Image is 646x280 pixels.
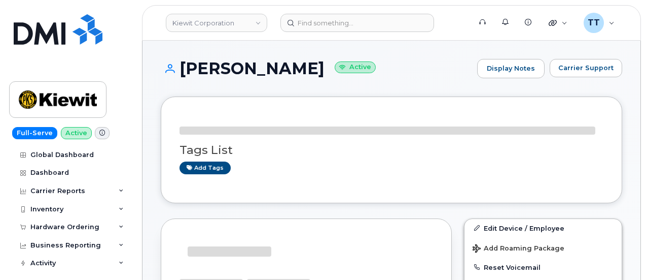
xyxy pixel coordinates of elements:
small: Active [335,61,376,73]
span: Add Roaming Package [473,244,564,254]
h3: Tags List [180,144,603,157]
span: Carrier Support [558,63,614,73]
a: Edit Device / Employee [464,219,622,237]
a: Display Notes [477,59,545,78]
button: Add Roaming Package [464,237,622,258]
h1: [PERSON_NAME] [161,59,472,77]
button: Carrier Support [550,59,622,77]
button: Reset Voicemail [464,258,622,276]
a: Add tags [180,162,231,174]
